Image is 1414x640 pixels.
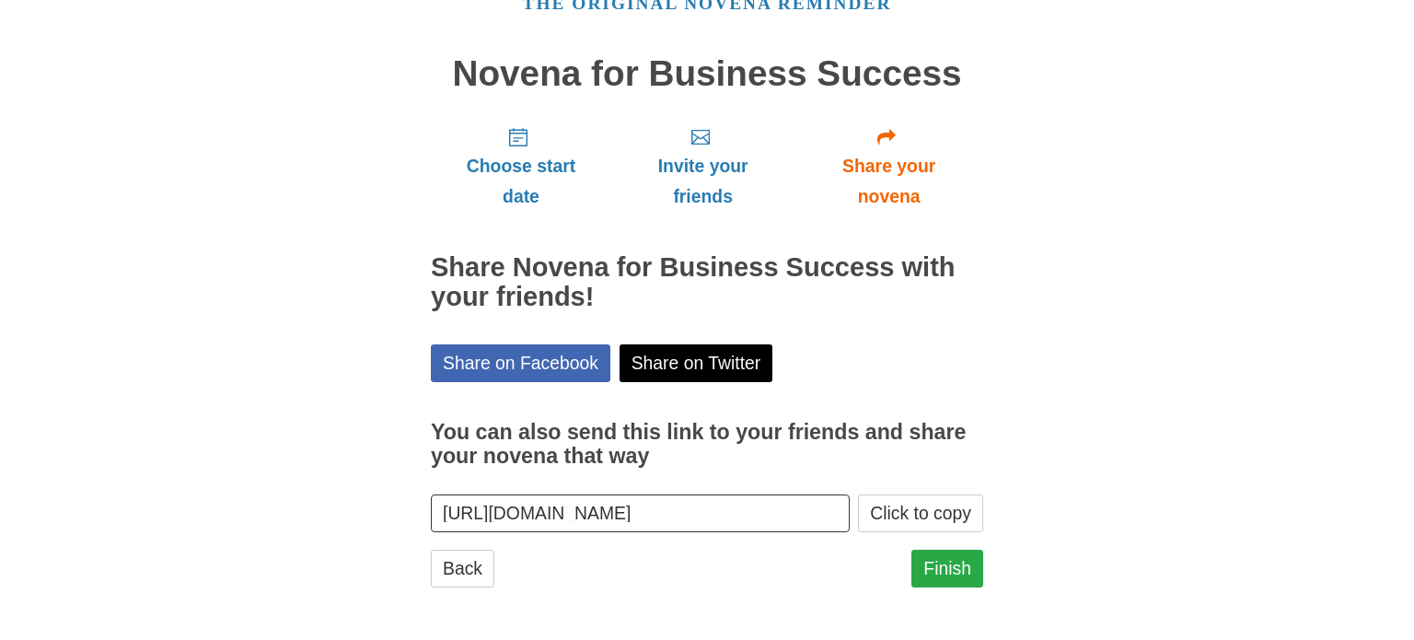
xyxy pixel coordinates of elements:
[630,151,776,212] span: Invite your friends
[431,550,494,588] a: Back
[620,344,773,382] a: Share on Twitter
[794,111,983,221] a: Share your novena
[858,495,983,532] button: Click to copy
[431,344,610,382] a: Share on Facebook
[813,151,965,212] span: Share your novena
[431,54,983,94] h1: Novena for Business Success
[611,111,794,221] a: Invite your friends
[431,111,611,221] a: Choose start date
[431,421,983,468] h3: You can also send this link to your friends and share your novena that way
[911,550,983,588] a: Finish
[431,253,983,312] h2: Share Novena for Business Success with your friends!
[449,151,593,212] span: Choose start date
